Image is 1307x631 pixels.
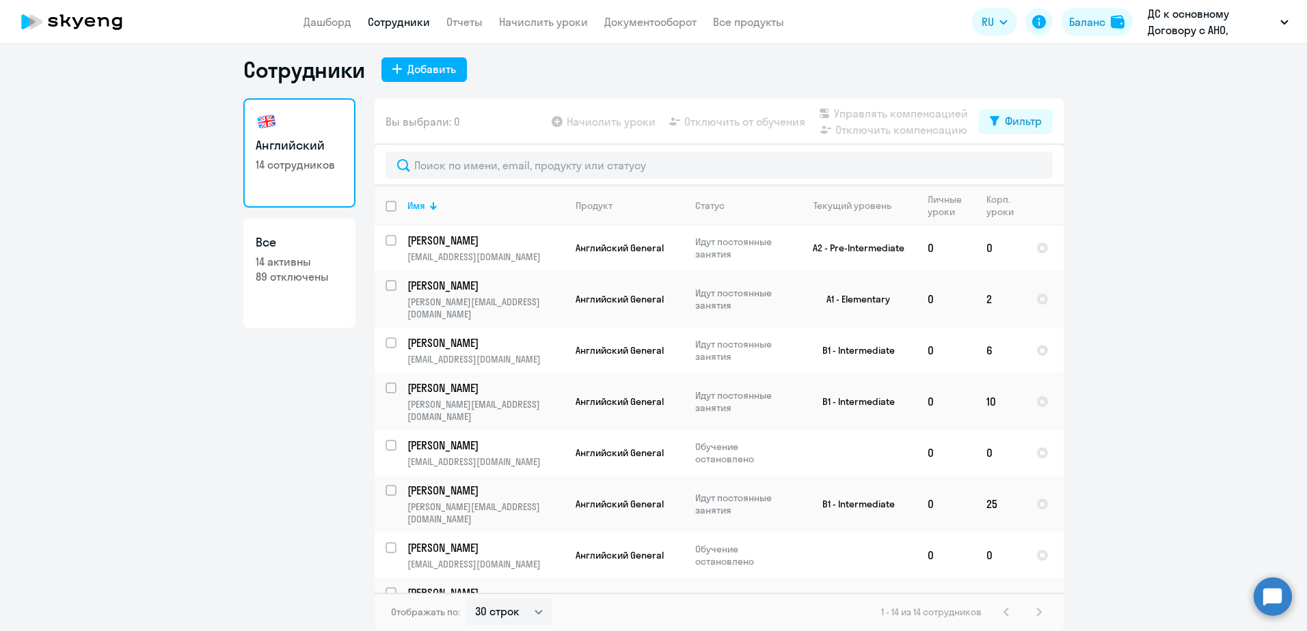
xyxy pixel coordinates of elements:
[243,219,355,328] a: Все14 активны89 отключены
[407,398,564,423] p: [PERSON_NAME][EMAIL_ADDRESS][DOMAIN_NAME]
[407,483,564,498] a: [PERSON_NAME]
[813,199,891,212] div: Текущий уровень
[256,157,343,172] p: 14 сотрудников
[790,270,917,328] td: A1 - Elementary
[576,242,664,254] span: Английский General
[407,455,564,468] p: [EMAIL_ADDRESS][DOMAIN_NAME]
[256,269,343,284] p: 89 отключены
[917,270,975,328] td: 0
[975,430,1025,475] td: 0
[972,8,1017,36] button: RU
[407,585,562,600] p: [PERSON_NAME]
[576,395,664,408] span: Английский General
[979,109,1053,134] button: Фильтр
[576,447,664,459] span: Английский General
[917,328,975,373] td: 0
[407,296,564,320] p: [PERSON_NAME][EMAIL_ADDRESS][DOMAIN_NAME]
[576,549,664,561] span: Английский General
[713,15,784,29] a: Все продукты
[243,98,355,208] a: Английский14 сотрудников
[982,14,994,30] span: RU
[695,199,725,212] div: Статус
[576,199,612,212] div: Продукт
[790,373,917,430] td: B1 - Intermediate
[407,558,564,570] p: [EMAIL_ADDRESS][DOMAIN_NAME]
[576,293,664,305] span: Английский General
[407,278,564,293] a: [PERSON_NAME]
[1111,15,1124,29] img: balance
[407,483,562,498] p: [PERSON_NAME]
[391,606,460,618] span: Отображать по:
[407,335,562,350] p: [PERSON_NAME]
[256,254,343,269] p: 14 активны
[986,193,1014,218] div: Корп. уроки
[407,278,562,293] p: [PERSON_NAME]
[407,438,562,453] p: [PERSON_NAME]
[975,270,1025,328] td: 2
[928,193,962,218] div: Личные уроки
[368,15,430,29] a: Сотрудники
[304,15,351,29] a: Дашборд
[407,233,564,248] a: [PERSON_NAME]
[1069,14,1105,30] div: Баланс
[576,344,664,356] span: Английский General
[386,113,460,130] span: Вы выбрали: 0
[695,338,789,363] p: Идут постоянные занятия
[407,501,564,525] p: [PERSON_NAME][EMAIL_ADDRESS][DOMAIN_NAME]
[917,430,975,475] td: 0
[1061,8,1133,36] button: Балансbalance
[928,193,975,218] div: Личные уроки
[407,540,564,555] a: [PERSON_NAME]
[407,199,425,212] div: Имя
[695,236,789,260] p: Идут постоянные занятия
[386,152,1053,179] input: Поиск по имени, email, продукту или статусу
[1141,5,1295,38] button: ДС к основному Договору с АНО, ХАЙДЕЛЬБЕРГЦЕМЕНТ РУС, ООО
[986,193,1025,218] div: Корп. уроки
[407,353,564,365] p: [EMAIL_ADDRESS][DOMAIN_NAME]
[381,57,467,82] button: Добавить
[695,389,789,414] p: Идут постоянные занятия
[975,373,1025,430] td: 10
[407,251,564,263] p: [EMAIL_ADDRESS][DOMAIN_NAME]
[407,61,456,77] div: Добавить
[576,498,664,510] span: Английский General
[256,111,278,132] img: english
[917,225,975,270] td: 0
[790,225,917,270] td: A2 - Pre-Intermediate
[407,380,564,395] a: [PERSON_NAME]
[1148,5,1275,38] p: ДС к основному Договору с АНО, ХАЙДЕЛЬБЕРГЦЕМЕНТ РУС, ООО
[407,585,564,600] a: [PERSON_NAME]
[604,15,697,29] a: Документооборот
[499,15,588,29] a: Начислить уроки
[917,475,975,533] td: 0
[407,199,564,212] div: Имя
[256,137,343,154] h3: Английский
[800,199,916,212] div: Текущий уровень
[975,533,1025,578] td: 0
[975,225,1025,270] td: 0
[975,328,1025,373] td: 6
[695,287,789,311] p: Идут постоянные занятия
[695,199,789,212] div: Статус
[695,492,789,516] p: Идут постоянные занятия
[695,440,789,465] p: Обучение остановлено
[917,373,975,430] td: 0
[695,543,789,567] p: Обучение остановлено
[790,328,917,373] td: B1 - Intermediate
[790,475,917,533] td: B1 - Intermediate
[407,233,562,248] p: [PERSON_NAME]
[446,15,483,29] a: Отчеты
[917,533,975,578] td: 0
[407,335,564,350] a: [PERSON_NAME]
[881,606,982,618] span: 1 - 14 из 14 сотрудников
[407,380,562,395] p: [PERSON_NAME]
[407,438,564,453] a: [PERSON_NAME]
[576,199,684,212] div: Продукт
[243,56,365,83] h1: Сотрудники
[1005,113,1042,129] div: Фильтр
[975,475,1025,533] td: 25
[407,540,562,555] p: [PERSON_NAME]
[256,234,343,251] h3: Все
